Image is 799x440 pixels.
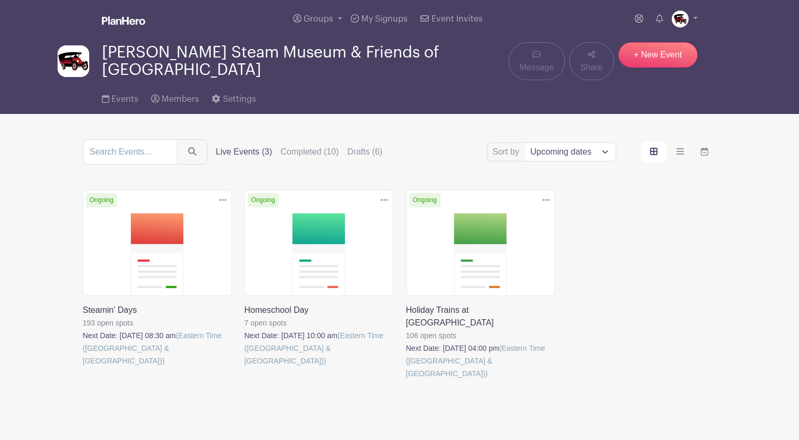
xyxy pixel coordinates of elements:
div: order and view [642,141,717,162]
a: Members [151,80,199,114]
label: Sort by [493,146,523,158]
span: Event Invites [431,15,483,23]
label: Completed (10) [280,146,339,158]
img: logo_white-6c42ec7e38ccf1d336a20a19083b03d10ae64f83f12c07503d8b9e83406b4c7d.svg [102,16,145,25]
input: Search Events... [83,139,177,165]
a: Message [509,42,565,80]
div: filters [216,146,391,158]
span: My Signups [361,15,408,23]
img: FINAL_LOGOS-15.jpg [58,45,89,77]
a: + New Event [618,42,698,68]
span: Members [162,95,199,103]
span: Share [580,61,603,74]
a: Settings [212,80,256,114]
span: Events [111,95,138,103]
label: Drafts (6) [347,146,383,158]
span: Settings [223,95,256,103]
a: Share [569,42,614,80]
span: [PERSON_NAME] Steam Museum & Friends of [GEOGRAPHIC_DATA] [102,44,509,79]
span: Groups [304,15,333,23]
img: FINAL_LOGOS-15.jpg [672,11,689,27]
label: Live Events (3) [216,146,272,158]
span: Message [520,61,554,74]
a: Events [102,80,138,114]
